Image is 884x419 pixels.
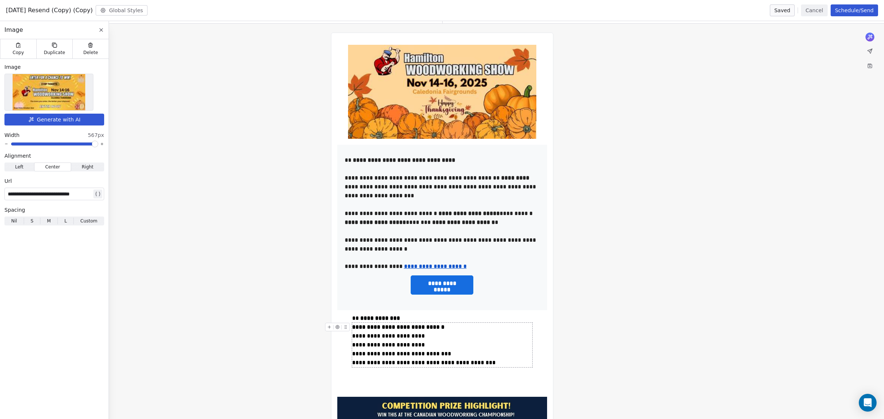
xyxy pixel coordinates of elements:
button: Cancel [801,4,827,16]
span: Custom [80,218,97,224]
div: Open Intercom Messenger [859,394,877,412]
span: Copy [13,50,24,56]
span: Alignment [4,152,31,160]
span: Spacing [4,206,25,214]
span: S [30,218,33,224]
button: Saved [770,4,795,16]
span: Left [15,164,24,170]
button: Generate with AI [4,114,104,125]
span: Width [4,131,20,139]
button: Global Styles [96,5,148,16]
span: 567px [88,131,104,139]
span: Duplicate [44,50,65,56]
span: Image [4,63,21,71]
span: L [64,218,67,224]
span: M [47,218,51,224]
span: Url [4,177,12,185]
button: Schedule/Send [831,4,878,16]
span: [DATE] Resend (Copy) (Copy) [6,6,93,15]
span: Nil [11,218,17,224]
img: Selected image [13,74,85,110]
span: Delete [83,50,98,56]
span: Image [4,26,23,34]
span: Right [82,164,93,170]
